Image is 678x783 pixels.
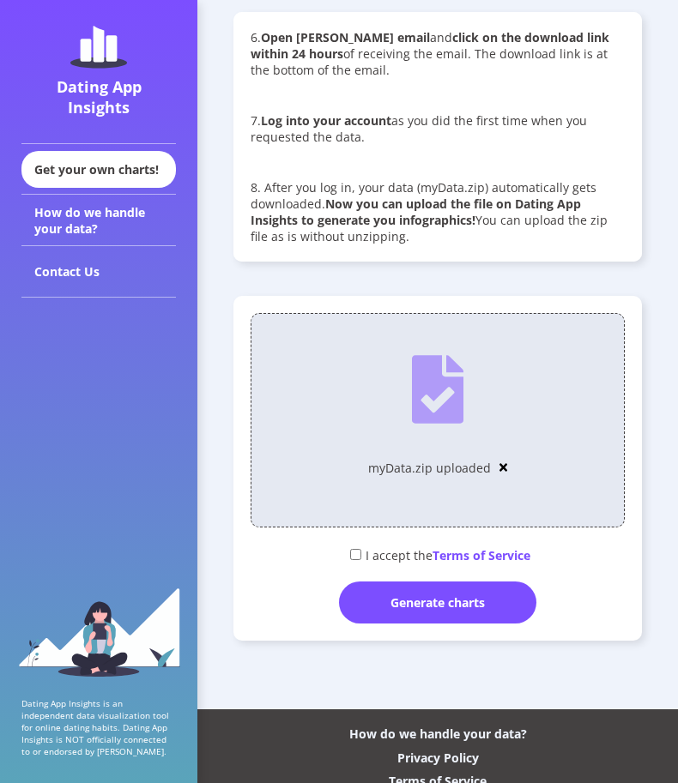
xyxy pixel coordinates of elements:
[21,246,176,298] div: Contact Us
[70,26,127,69] img: dating-app-insights-logo.5abe6921.svg
[261,112,391,129] b: Log into your account
[251,29,609,62] b: click on the download link within 24 hours
[433,547,530,563] span: Terms of Service
[251,112,625,145] p: 7. as you did the first time when you requested the data.
[251,29,625,78] p: 6. and of receiving the email. The download link is at the bottom of the email.
[251,540,625,569] div: I accept the
[261,29,430,45] b: Open [PERSON_NAME] email
[397,750,479,766] div: Privacy Policy
[499,461,508,473] img: close-solid.cbe4567e.svg
[368,460,491,476] div: myData.zip uploaded
[21,195,176,246] div: How do we handle your data?
[17,587,180,677] img: sidebar_girl.91b9467e.svg
[251,196,581,228] b: Now you can upload the file on Dating App Insights to generate you infographics!
[339,581,536,623] div: Generate charts
[251,179,625,244] p: 8. After you log in, your data (myData.zip) automatically gets downloaded. You can upload the zip...
[412,355,463,424] img: file-uploaded.ea247aa8.svg
[21,151,176,188] div: Get your own charts!
[21,697,176,757] p: Dating App Insights is an independent data visualization tool for online dating habits. Dating Ap...
[26,76,172,117] div: Dating App Insights
[349,726,527,742] div: How do we handle your data?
